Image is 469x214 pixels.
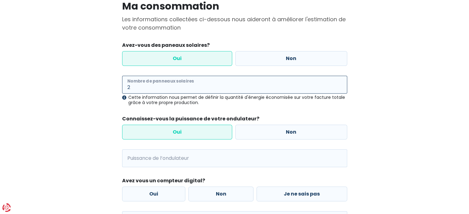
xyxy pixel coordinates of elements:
label: Non [188,187,253,201]
label: Oui [122,187,186,201]
label: Oui [122,51,232,66]
label: Je ne sais pas [257,187,347,201]
label: Non [235,51,347,66]
span: kVA [122,149,138,167]
label: Non [235,125,347,139]
div: Cette information nous permet de définir la quantité d'énergie économisée sur votre facture total... [122,95,347,105]
legend: Connaissez-vous la puissance de votre ondulateur? [122,115,347,125]
legend: Avez-vous des paneaux solaires? [122,42,347,51]
h1: Ma consommation [122,0,347,12]
legend: Avez vous un compteur digital? [122,177,347,187]
p: Les informations collectées ci-dessous nous aideront à améliorer l'estimation de votre consommation [122,15,347,32]
label: Oui [122,125,232,139]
